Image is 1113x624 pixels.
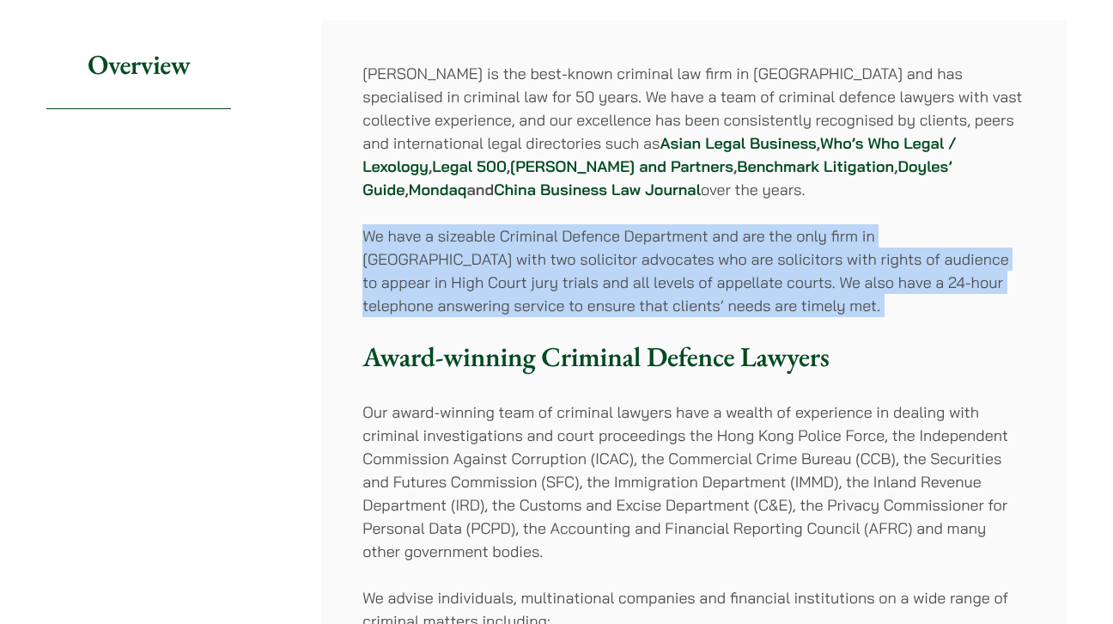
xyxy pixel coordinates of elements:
[466,180,494,199] strong: and
[46,21,231,109] h2: Overview
[660,133,816,153] a: Asian Legal Business
[362,340,1025,373] h3: Award-winning Criminal Defence Lawyers
[737,156,894,176] a: Benchmark Litigation
[429,156,432,176] strong: ,
[432,156,506,176] a: Legal 500
[409,180,467,199] a: Mondaq
[362,401,1025,563] p: Our award-winning team of criminal lawyers have a wealth of experience in dealing with criminal i...
[362,133,957,176] a: Who’s Who Legal / Lexology
[362,62,1025,201] p: [PERSON_NAME] is the best-known criminal law firm in [GEOGRAPHIC_DATA] and has specialised in cri...
[405,180,409,199] strong: ,
[733,156,898,176] strong: , ,
[510,156,733,176] a: [PERSON_NAME] and Partners
[362,224,1025,317] p: We have a sizeable Criminal Defence Department and are the only firm in [GEOGRAPHIC_DATA] with tw...
[494,180,701,199] a: China Business Law Journal
[507,156,510,176] strong: ,
[362,156,952,199] a: Doyles’ Guide
[817,133,820,153] strong: ,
